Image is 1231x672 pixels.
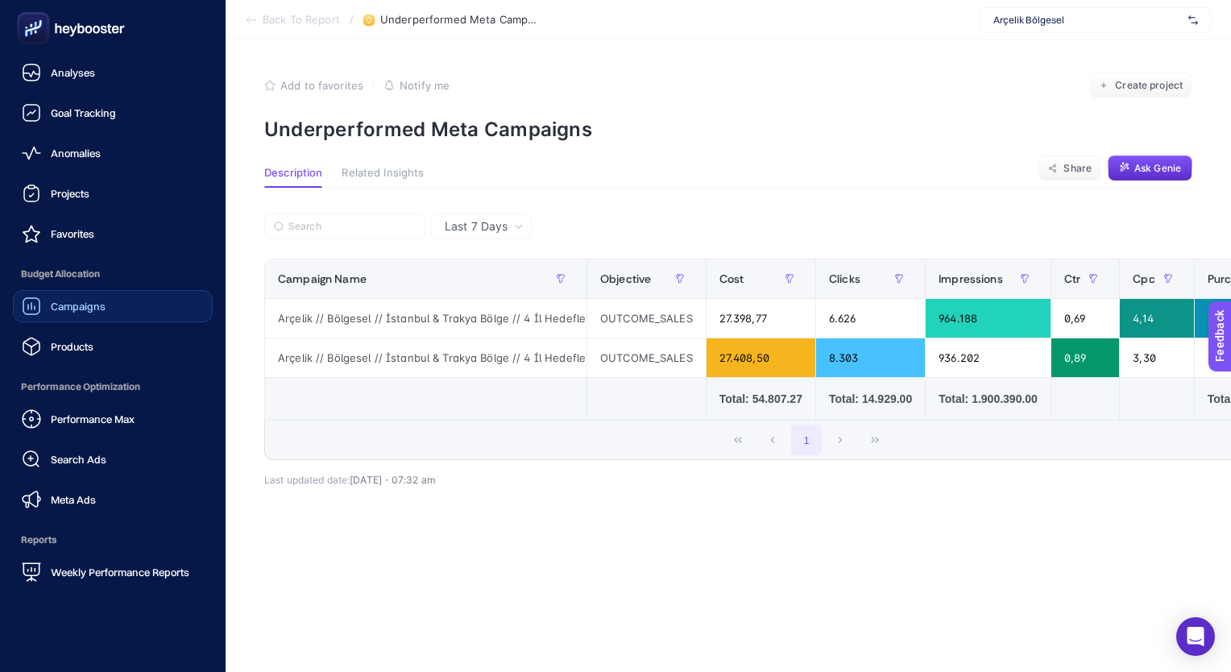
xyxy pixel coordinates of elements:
button: Ask Genie [1108,156,1192,181]
span: Create project [1115,79,1183,92]
span: Weekly Performance Reports [51,566,189,579]
span: Last 7 Days [445,218,508,234]
div: 3,30 [1120,338,1193,377]
span: Campaign Name [278,272,367,285]
a: Meta Ads [13,483,213,516]
span: Search Ads [51,453,106,466]
span: Analyses [51,66,95,79]
div: 27.398,77 [707,299,815,338]
span: Impressions [939,272,1003,285]
span: Anomalies [51,147,101,160]
div: 0,89 [1051,338,1119,377]
div: Open Intercom Messenger [1176,617,1215,656]
span: Goal Tracking [51,106,116,119]
a: Performance Max [13,403,213,435]
span: Meta Ads [51,493,96,506]
span: Cost [719,272,744,285]
span: / [350,13,354,26]
div: Arçelik // Bölgesel // İstanbul & Trakya Bölge // 4 İl Hedeflemeli // Çamaşır Makinesi // Faceboo... [265,338,586,377]
img: svg%3e [1188,12,1198,28]
div: 6.626 [816,299,925,338]
span: Campaigns [51,300,106,313]
span: Notify me [400,79,450,92]
button: Notify me [383,79,450,92]
span: Clicks [829,272,860,285]
span: Back To Report [263,14,340,27]
span: Reports [13,524,213,556]
span: Arçelik Bölgesel [993,14,1182,27]
button: 1 [791,425,822,455]
div: 936.202 [926,338,1051,377]
span: Description [264,167,322,180]
button: Add to favorites [264,79,363,92]
span: Performance Max [51,413,135,425]
span: Share [1063,162,1092,175]
span: Underperformed Meta Campaigns [380,14,541,27]
span: Ctr [1064,272,1080,285]
span: Related Insights [342,167,424,180]
span: [DATE]・07:32 am [350,474,435,486]
a: Goal Tracking [13,97,213,129]
span: Add to favorites [280,79,363,92]
a: Products [13,330,213,363]
a: Anomalies [13,137,213,169]
div: Total: 1.900.390.00 [939,391,1038,407]
a: Favorites [13,218,213,250]
span: Feedback [10,5,61,18]
a: Projects [13,177,213,209]
span: Last updated date: [264,474,350,486]
button: Description [264,167,322,188]
span: Favorites [51,227,94,240]
div: 27.408,50 [707,338,815,377]
button: Create project [1089,73,1192,98]
div: OUTCOME_SALES [587,338,706,377]
div: 0,69 [1051,299,1119,338]
span: Projects [51,187,89,200]
div: 4,14 [1120,299,1193,338]
div: OUTCOME_SALES [587,299,706,338]
span: Ask Genie [1134,162,1181,175]
div: 964.188 [926,299,1051,338]
div: Total: 14.929.00 [829,391,912,407]
input: Search [288,221,416,233]
button: Share [1038,156,1101,181]
a: Campaigns [13,290,213,322]
a: Search Ads [13,443,213,475]
span: Objective [600,272,651,285]
span: Performance Optimization [13,371,213,403]
div: Arçelik // Bölgesel // İstanbul & Trakya Bölge // 4 İl Hedeflemeli // [PERSON_NAME] // Facebook /... [265,299,586,338]
div: Total: 54.807.27 [719,391,802,407]
button: Related Insights [342,167,424,188]
span: Cpc [1133,272,1154,285]
p: Underperformed Meta Campaigns [264,118,1192,141]
span: Budget Allocation [13,258,213,290]
a: Analyses [13,56,213,89]
span: Products [51,340,93,353]
a: Weekly Performance Reports [13,556,213,588]
div: 8.303 [816,338,925,377]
